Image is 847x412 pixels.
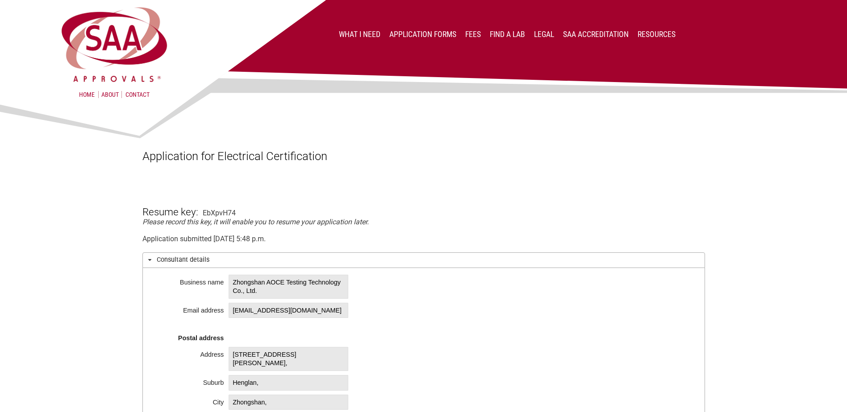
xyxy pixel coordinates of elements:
[142,191,198,218] h3: Resume key:
[178,334,224,342] strong: Postal address
[157,376,224,385] div: Suburb
[125,91,150,98] a: Contact
[142,149,705,163] h1: Application for Electrical Certification
[157,304,224,313] div: Email address
[229,395,348,410] span: Zhongshan,
[203,209,236,217] div: EbXpvH74
[59,5,170,84] img: SAA Approvals
[229,375,348,391] span: Henglan,
[142,218,369,226] em: Please record this key, it will enable you to resume your application later.
[534,30,554,39] a: Legal
[157,348,224,357] div: Address
[490,30,525,39] a: Find a lab
[142,235,705,243] div: Application submitted [DATE] 5:48 p.m.
[98,91,122,98] a: About
[638,30,676,39] a: Resources
[142,252,705,268] h3: Consultant details
[229,303,348,318] span: [EMAIL_ADDRESS][DOMAIN_NAME]
[229,275,348,298] span: Zhongshan AOCE Testing Technology Co., Ltd.
[465,30,481,39] a: Fees
[563,30,629,39] a: SAA Accreditation
[389,30,456,39] a: Application Forms
[339,30,380,39] a: What I Need
[157,396,224,405] div: City
[229,347,348,371] span: [STREET_ADDRESS][PERSON_NAME],
[79,91,95,98] a: Home
[157,276,224,285] div: Business name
